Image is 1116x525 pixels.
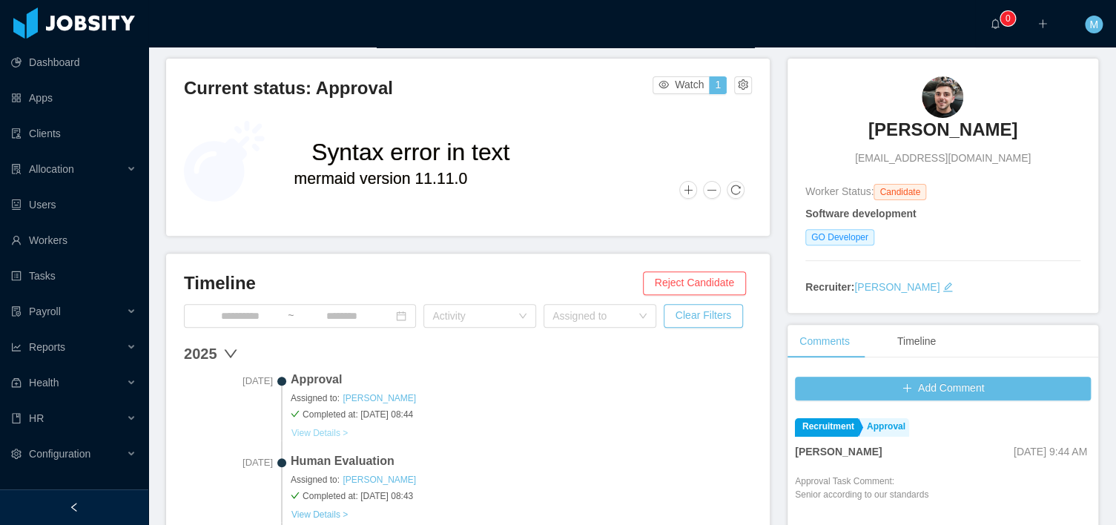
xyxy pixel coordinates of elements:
span: M [1089,16,1098,33]
a: icon: robotUsers [11,190,136,219]
p: Senior according to our standards [795,488,928,501]
span: [DATE] [184,374,273,389]
span: Approval [291,371,752,389]
i: icon: check [291,491,300,500]
span: down [223,346,238,361]
i: icon: down [638,311,647,322]
a: icon: pie-chartDashboard [11,47,136,77]
a: Recruitment [795,418,858,437]
a: icon: appstoreApps [11,83,136,113]
span: Assigned to: [291,392,752,405]
button: View Details > [291,427,349,439]
a: icon: profileTasks [11,261,136,291]
a: [PERSON_NAME] [342,392,417,404]
button: Reset Zoom [727,181,744,199]
span: Human Evaluation [291,452,752,470]
button: 1 [709,76,727,94]
button: Reject Candidate [643,271,746,295]
div: Approval Task Comment: [795,475,928,524]
div: Assigned to [552,308,631,323]
span: [DATE] [184,455,273,470]
i: icon: solution [11,164,22,174]
button: icon: eyeWatch [653,76,710,94]
button: View Details > [291,509,349,521]
i: icon: edit [942,282,953,292]
button: icon: plusAdd Comment [795,377,1091,400]
a: [PERSON_NAME] [342,474,417,486]
span: Reports [29,341,65,353]
span: Allocation [29,163,74,175]
a: icon: auditClients [11,119,136,148]
button: Clear Filters [664,304,743,328]
span: Candidate [874,184,926,200]
div: Timeline [885,325,948,358]
a: icon: userWorkers [11,225,136,255]
i: icon: plus [1037,19,1048,29]
a: [PERSON_NAME] [854,281,940,293]
span: Payroll [29,306,61,317]
span: Assigned to: [291,473,752,486]
text: mermaid version 11.11.0 [294,170,468,187]
span: Completed at: [DATE] 08:44 [291,408,752,421]
span: Configuration [29,448,90,460]
button: Zoom In [679,181,697,199]
a: View Details > [291,508,349,520]
h3: Current status: Approval [184,76,653,100]
a: View Details > [291,426,349,438]
i: icon: bell [990,19,1000,29]
a: [PERSON_NAME] [868,118,1017,151]
strong: Software development [805,208,916,219]
span: Completed at: [DATE] 08:43 [291,489,752,503]
span: [EMAIL_ADDRESS][DOMAIN_NAME] [855,151,1031,166]
span: Health [29,377,59,389]
button: Zoom Out [703,181,721,199]
i: icon: check [291,409,300,418]
i: icon: file-protect [11,306,22,317]
span: Worker Status: [805,185,874,197]
div: 2025 down [184,343,752,365]
i: icon: line-chart [11,342,22,352]
strong: [PERSON_NAME] [795,446,882,458]
i: icon: medicine-box [11,377,22,388]
i: icon: setting [11,449,22,459]
div: Activity [432,308,511,323]
button: icon: setting [734,76,752,94]
i: icon: down [518,311,527,322]
a: Approval [859,418,909,437]
i: icon: calendar [396,311,406,321]
h3: Timeline [184,271,643,295]
div: Comments [788,325,862,358]
strong: Recruiter: [805,281,854,293]
h3: [PERSON_NAME] [868,118,1017,142]
sup: 0 [1000,11,1015,26]
span: GO Developer [805,229,874,245]
text: Syntax error in text [311,139,509,165]
span: HR [29,412,44,424]
img: c7803f14-43d9-464b-b68e-6493afc67614_68e5636dd9a42-90w.png [922,76,963,118]
span: [DATE] 9:44 AM [1014,446,1087,458]
i: icon: book [11,413,22,423]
